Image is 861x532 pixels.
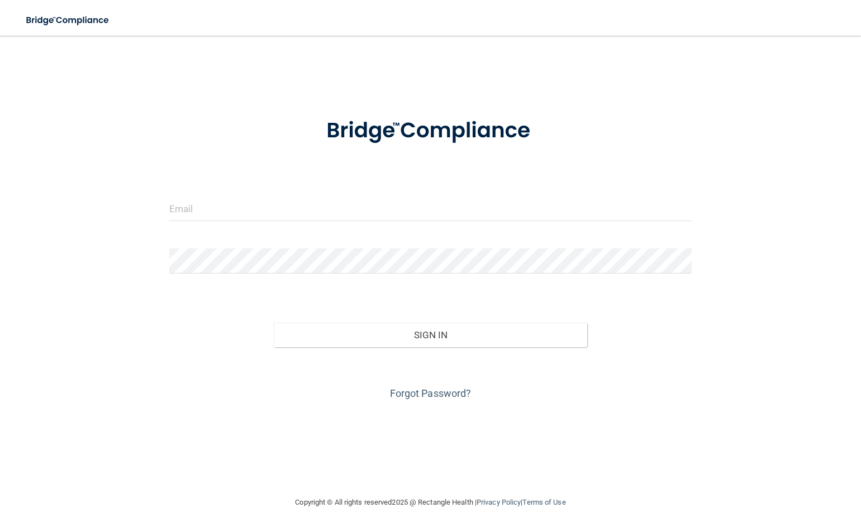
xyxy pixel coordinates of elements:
[227,485,635,520] div: Copyright © All rights reserved 2025 @ Rectangle Health | |
[522,498,565,506] a: Terms of Use
[477,498,521,506] a: Privacy Policy
[169,196,692,221] input: Email
[17,9,120,32] img: bridge_compliance_login_screen.278c3ca4.svg
[390,387,472,399] a: Forgot Password?
[304,103,557,159] img: bridge_compliance_login_screen.278c3ca4.svg
[274,323,587,347] button: Sign In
